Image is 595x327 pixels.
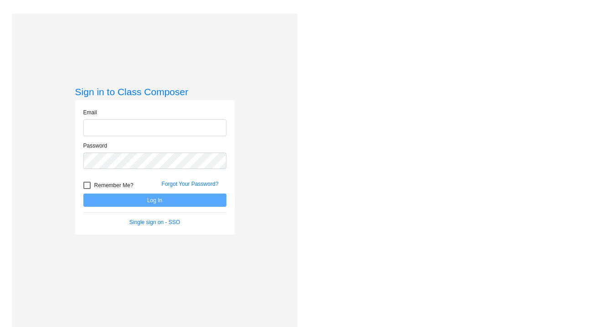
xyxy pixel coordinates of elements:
span: Remember Me? [94,180,133,191]
label: Password [83,142,108,150]
label: Email [83,108,97,117]
a: Single sign on - SSO [129,219,180,225]
button: Log In [83,194,226,207]
h3: Sign in to Class Composer [75,86,235,97]
a: Forgot Your Password? [162,181,219,187]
